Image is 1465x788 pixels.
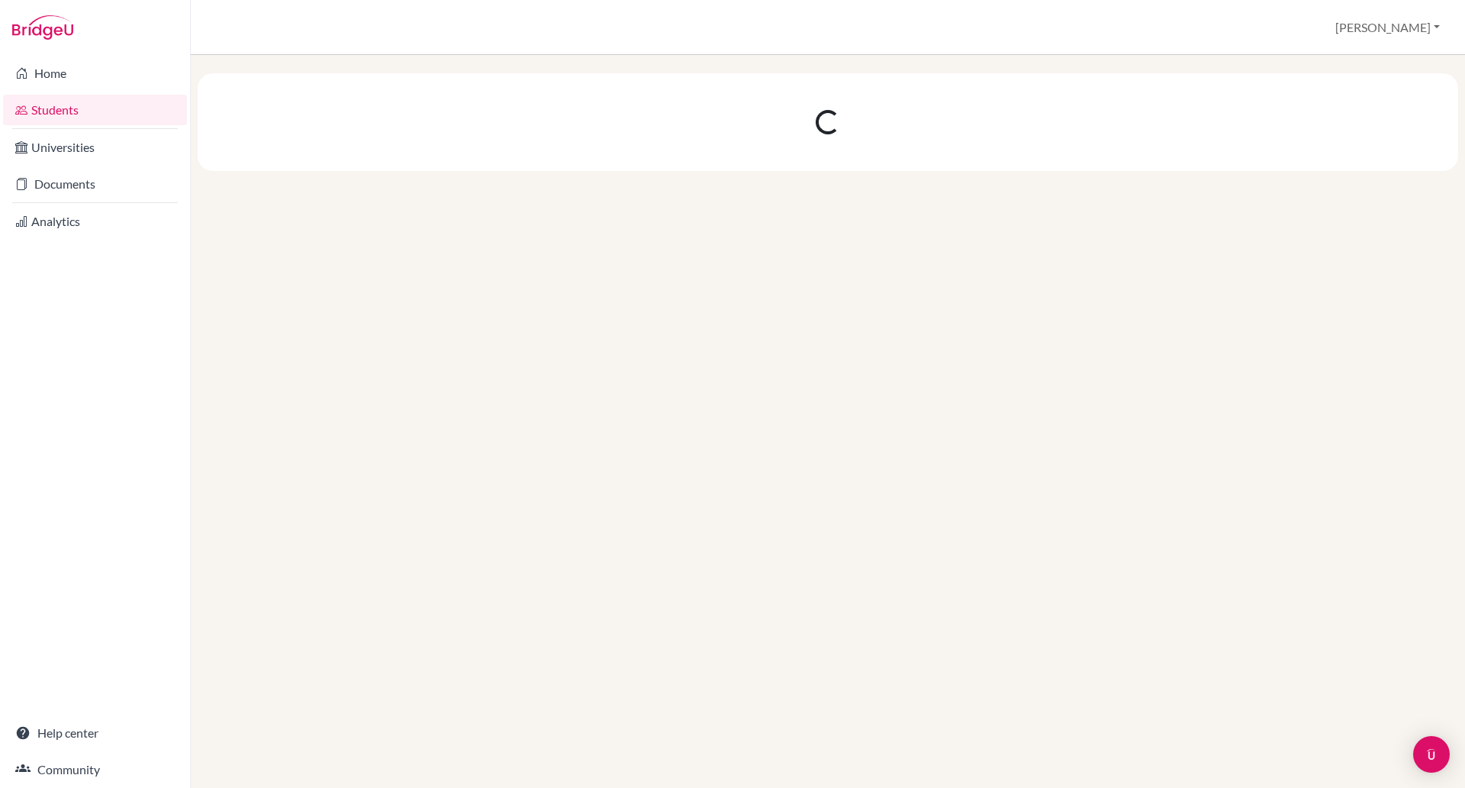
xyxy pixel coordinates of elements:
[3,718,187,748] a: Help center
[3,132,187,163] a: Universities
[3,206,187,237] a: Analytics
[1413,736,1450,773] div: Open Intercom Messenger
[3,754,187,785] a: Community
[12,15,73,40] img: Bridge-U
[3,169,187,199] a: Documents
[3,95,187,125] a: Students
[3,58,187,89] a: Home
[1328,13,1447,42] button: [PERSON_NAME]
